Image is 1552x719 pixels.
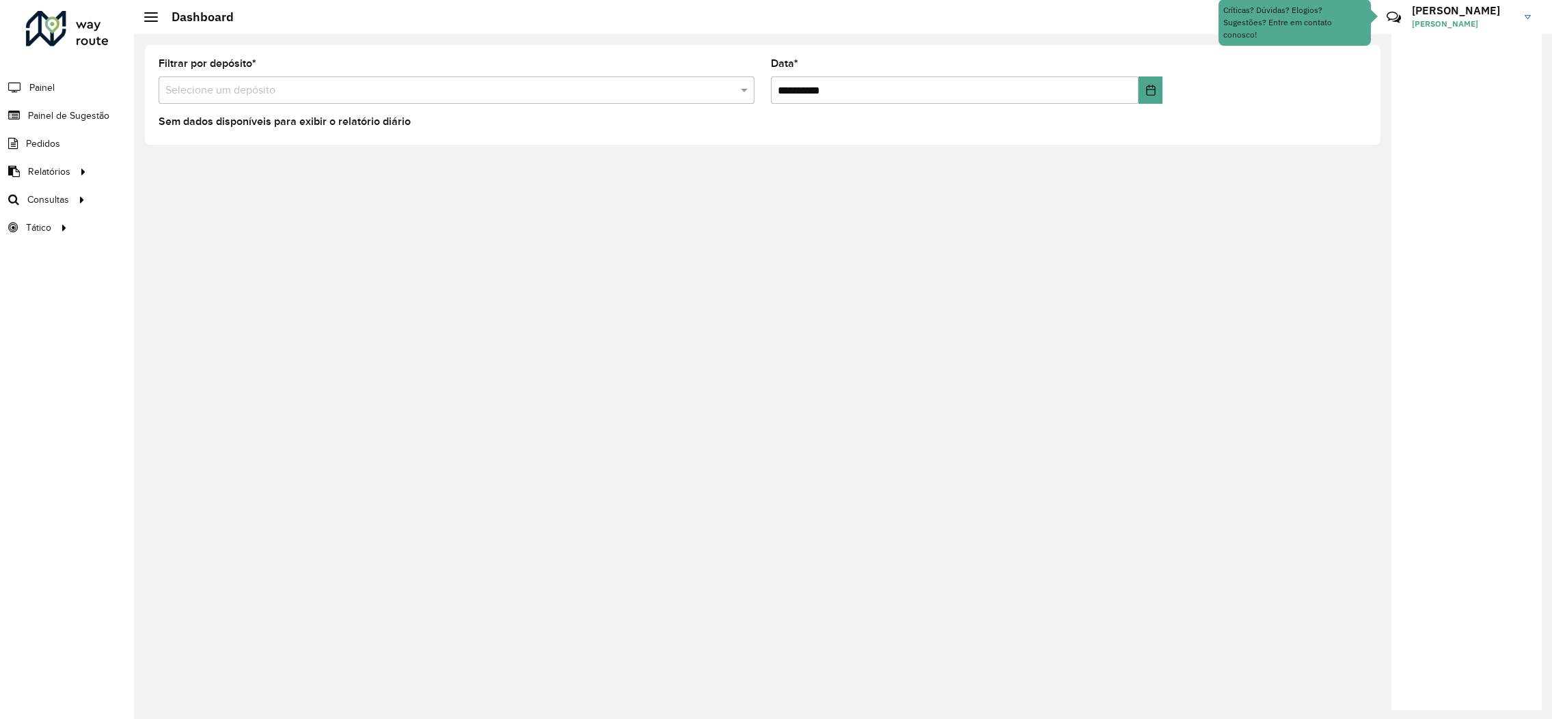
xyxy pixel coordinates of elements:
span: Relatórios [28,165,70,179]
a: Contato Rápido [1379,3,1408,32]
h2: Dashboard [158,10,234,25]
span: Tático [26,221,51,235]
span: Consultas [27,193,69,207]
label: Filtrar por depósito [159,55,256,72]
button: Choose Date [1139,76,1162,104]
label: Sem dados disponíveis para exibir o relatório diário [159,113,411,130]
span: [PERSON_NAME] [1412,18,1514,30]
span: Painel de Sugestão [28,109,109,123]
label: Data [771,55,798,72]
span: Painel [29,81,55,95]
h3: [PERSON_NAME] [1412,4,1514,17]
span: Pedidos [26,137,60,151]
